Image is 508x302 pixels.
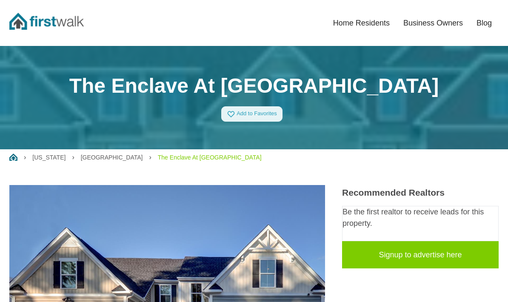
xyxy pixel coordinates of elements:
img: FirstWalk [9,13,84,30]
a: [US_STATE] [32,154,66,161]
a: Blog [470,14,499,32]
h1: The Enclave At [GEOGRAPHIC_DATA] [9,74,499,98]
a: The Enclave At [GEOGRAPHIC_DATA] [158,154,262,161]
span: Add to Favorites [237,111,277,117]
a: Add to Favorites [221,106,283,122]
a: Home Residents [326,14,397,32]
a: [GEOGRAPHIC_DATA] [81,154,143,161]
p: Be the first realtor to receive leads for this property. [342,206,498,229]
a: Business Owners [397,14,470,32]
h3: Recommended Realtors [342,187,499,198]
a: Signup to advertise here [342,241,499,268]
